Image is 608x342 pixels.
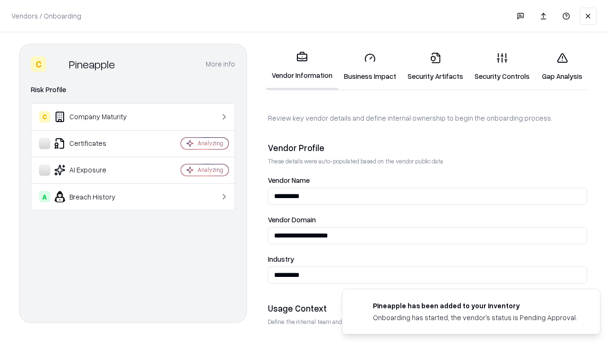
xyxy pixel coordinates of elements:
[373,301,577,311] div: Pineapple has been added to your inventory
[39,191,152,202] div: Breach History
[268,157,587,165] p: These details were auto-populated based on the vendor public data
[469,45,535,89] a: Security Controls
[373,313,577,323] div: Onboarding has started, the vendor's status is Pending Approval.
[268,142,587,153] div: Vendor Profile
[268,318,587,326] p: Define the internal team and reason for using this vendor. This helps assess business relevance a...
[39,164,152,176] div: AI Exposure
[268,303,587,314] div: Usage Context
[268,113,587,123] p: Review key vendor details and define internal ownership to begin the onboarding process.
[266,44,338,90] a: Vendor Information
[206,56,235,73] button: More info
[198,139,223,147] div: Analyzing
[39,111,152,123] div: Company Maturity
[50,57,65,72] img: Pineapple
[31,57,46,72] div: C
[268,256,587,263] label: Industry
[268,216,587,223] label: Vendor Domain
[69,57,115,72] div: Pineapple
[535,45,589,89] a: Gap Analysis
[354,301,365,312] img: pineappleenergy.com
[11,11,81,21] p: Vendors / Onboarding
[198,166,223,174] div: Analyzing
[402,45,469,89] a: Security Artifacts
[338,45,402,89] a: Business Impact
[39,138,152,149] div: Certificates
[39,111,50,123] div: C
[268,177,587,184] label: Vendor Name
[39,191,50,202] div: A
[31,84,235,95] div: Risk Profile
